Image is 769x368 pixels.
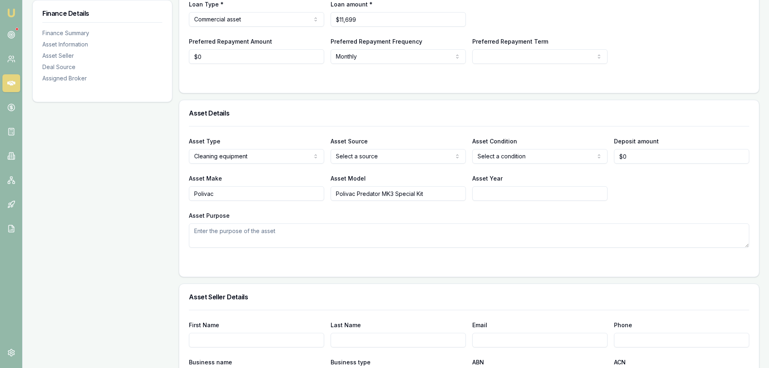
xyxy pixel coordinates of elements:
label: Phone [614,322,632,328]
label: Last Name [331,322,361,328]
input: $ [614,149,749,164]
div: Finance Summary [42,29,162,37]
label: Asset Type [189,138,220,145]
label: Asset Model [331,175,366,182]
div: Asset Information [42,40,162,48]
label: Preferred Repayment Amount [189,38,272,45]
label: First Name [189,322,219,328]
div: Assigned Broker [42,74,162,82]
h3: Asset Details [189,110,749,116]
label: Asset Condition [472,138,517,145]
div: Asset Seller [42,52,162,60]
input: $ [189,49,324,64]
label: Preferred Repayment Frequency [331,38,422,45]
label: Preferred Repayment Term [472,38,548,45]
label: Email [472,322,487,328]
label: ABN [472,359,484,366]
label: Business name [189,359,232,366]
input: $ [331,12,466,27]
label: Asset Source [331,138,368,145]
img: emu-icon-u.png [6,8,16,18]
label: Loan Type * [189,1,224,8]
h3: Asset Seller Details [189,294,749,300]
label: Deposit amount [614,138,659,145]
label: Asset Make [189,175,222,182]
h3: Finance Details [42,10,162,17]
label: Asset Purpose [189,212,230,219]
label: Loan amount * [331,1,373,8]
label: Business type [331,359,371,366]
label: Asset Year [472,175,503,182]
label: ACN [614,359,626,366]
div: Deal Source [42,63,162,71]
